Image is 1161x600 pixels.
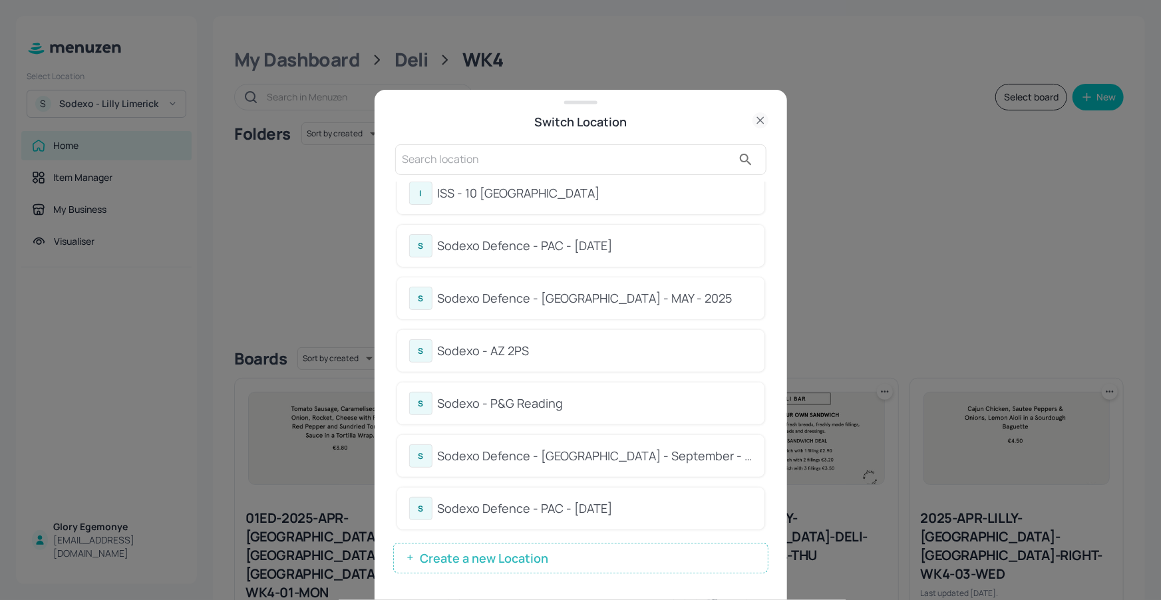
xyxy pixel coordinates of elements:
input: Search location [403,149,733,170]
button: search [733,146,759,173]
div: ISS - 10 [GEOGRAPHIC_DATA] [438,184,752,202]
button: Create a new Location [393,543,768,573]
div: S [409,287,432,310]
div: Switch Location [393,112,768,131]
div: S [409,444,432,468]
div: S [409,497,432,520]
div: S [409,234,432,257]
div: Sodexo Defence - PAC - [DATE] [438,500,752,518]
span: Create a new Location [413,551,555,565]
div: Sodexo Defence - [GEOGRAPHIC_DATA] - MAY - 2025 [438,289,752,307]
div: Sodexo - P&G Reading [438,394,752,412]
div: Sodexo - AZ 2PS [438,342,752,360]
div: I [409,182,432,205]
div: S [409,392,432,415]
div: Sodexo Defence - [GEOGRAPHIC_DATA] - September - 2025 [438,447,752,465]
div: S [409,339,432,363]
div: Sodexo Defence - PAC - [DATE] [438,237,752,255]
